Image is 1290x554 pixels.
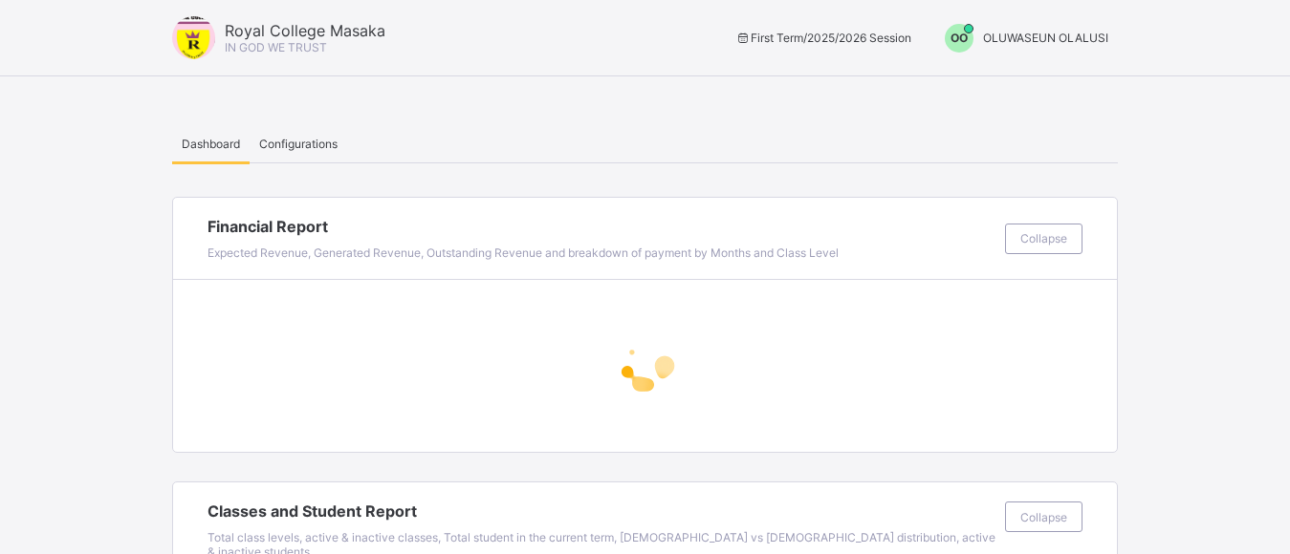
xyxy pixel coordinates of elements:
[1020,510,1067,524] span: Collapse
[208,245,839,260] span: Expected Revenue, Generated Revenue, Outstanding Revenue and breakdown of payment by Months and C...
[225,40,327,54] span: IN GOD WE TRUST
[983,31,1108,45] span: OLUWASEUN OLALUSI
[1020,231,1067,245] span: Collapse
[208,217,995,236] span: Financial Report
[734,31,911,45] span: session/term information
[208,501,995,521] span: Classes and Student Report
[225,21,385,40] span: Royal College Masaka
[182,137,240,151] span: Dashboard
[259,137,338,151] span: Configurations
[951,31,968,45] span: OO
